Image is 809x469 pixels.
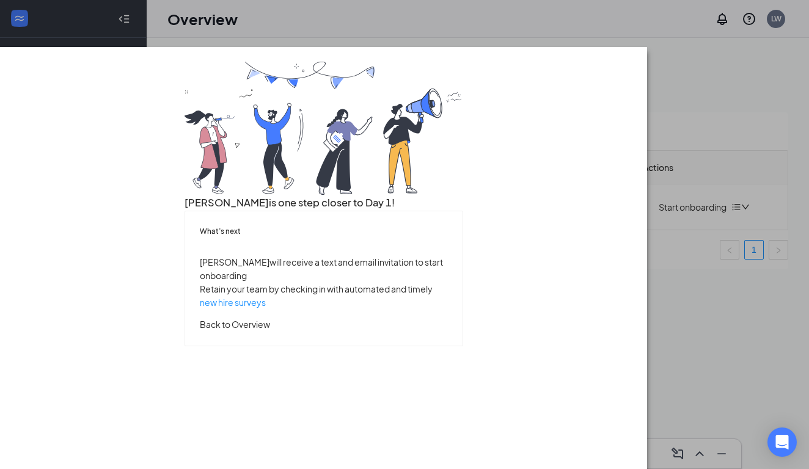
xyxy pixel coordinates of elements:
[200,255,448,282] p: [PERSON_NAME] will receive a text and email invitation to start onboarding
[200,282,448,309] p: Retain your team by checking in with automated and timely
[767,427,797,457] div: Open Intercom Messenger
[200,226,448,237] h5: What’s next
[185,62,463,195] img: you are all set
[200,297,266,308] a: new hire surveys
[200,318,270,331] button: Back to Overview
[185,195,463,211] h3: [PERSON_NAME] is one step closer to Day 1!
